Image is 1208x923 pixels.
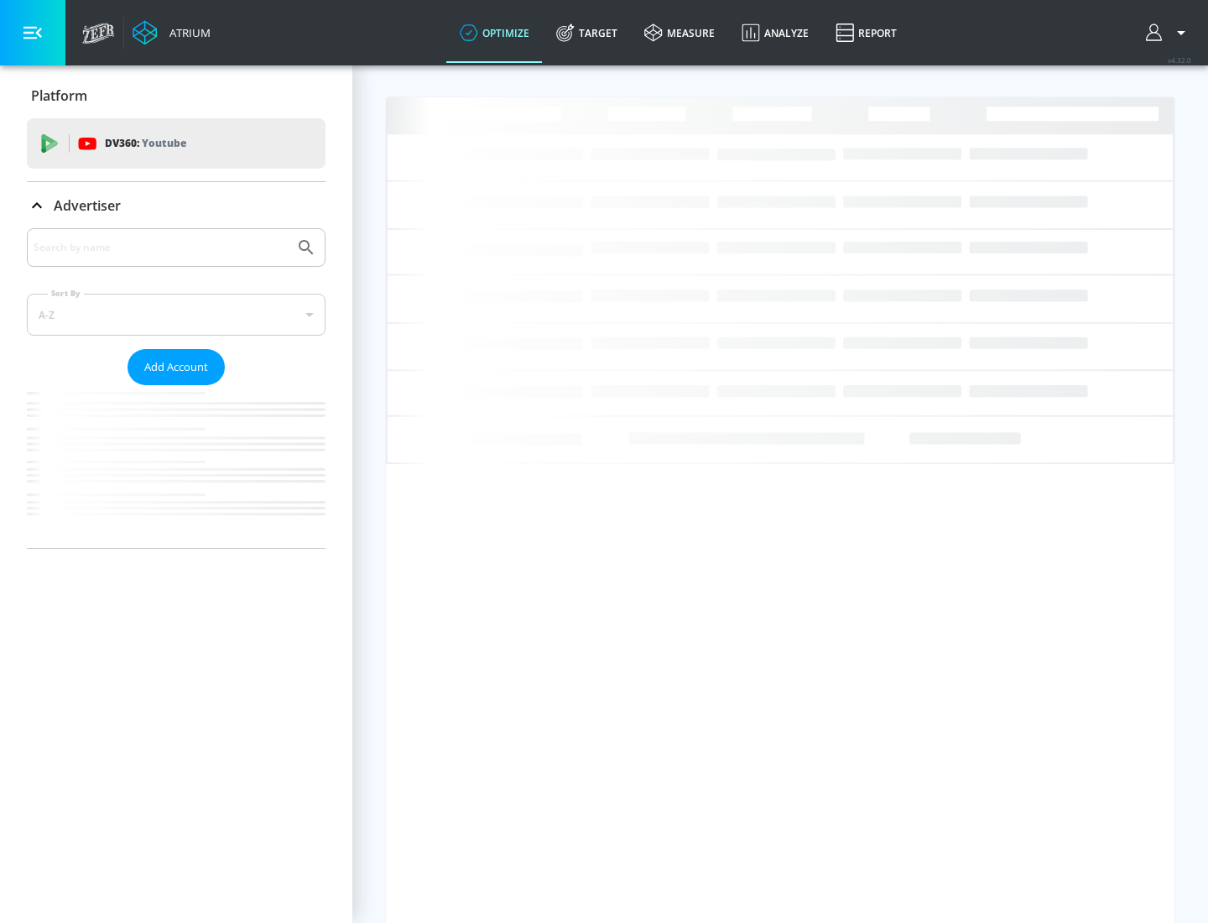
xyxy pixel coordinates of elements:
a: Atrium [133,20,211,45]
a: measure [631,3,728,63]
div: DV360: Youtube [27,118,325,169]
button: Add Account [128,349,225,385]
div: Platform [27,72,325,119]
div: Atrium [163,25,211,40]
a: Report [822,3,910,63]
a: Analyze [728,3,822,63]
a: optimize [446,3,543,63]
span: Add Account [144,357,208,377]
p: Youtube [142,134,186,152]
nav: list of Advertiser [27,385,325,548]
a: Target [543,3,631,63]
input: Search by name [34,237,288,258]
p: Advertiser [54,196,121,215]
label: Sort By [48,288,84,299]
div: Advertiser [27,228,325,548]
p: Platform [31,86,87,105]
span: v 4.32.0 [1168,55,1191,65]
div: A-Z [27,294,325,336]
div: Advertiser [27,182,325,229]
p: DV360: [105,134,186,153]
